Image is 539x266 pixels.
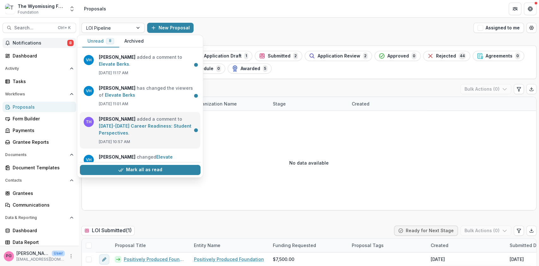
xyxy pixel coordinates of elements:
div: Proposal Tags [348,239,427,252]
span: 8 [109,39,111,43]
span: Rejected [436,53,456,59]
a: Payments [3,125,76,136]
div: The Wyomissing Foundation [18,3,65,9]
div: Data Report [13,239,71,245]
p: added a comment to . [99,54,197,68]
p: changed from [99,154,197,173]
span: Awarded [241,66,260,71]
button: Open table manager [526,23,536,33]
div: Payments [13,127,71,134]
div: Ctrl + K [57,24,72,31]
div: Pat Giles [6,254,12,258]
a: Elevate Berks [105,92,135,98]
span: Documents [5,153,67,157]
button: Ready for Next Stage [394,226,458,236]
div: Dashboard [13,227,71,234]
span: Application Review [318,53,360,59]
div: Organization Name [190,97,269,111]
button: Open Workflows [3,89,76,99]
span: 0 [216,65,221,72]
div: Form Builder [13,115,71,122]
span: Foundation [18,9,39,15]
span: Approved [387,53,409,59]
a: Form Builder [3,113,76,124]
button: Application Review2 [305,51,372,61]
div: Dashboard [13,52,71,59]
button: More [67,252,75,260]
button: Open Contacts [3,175,76,185]
button: Open entity switcher [68,3,76,15]
div: Entity Name [190,239,269,252]
div: Proposal Title [111,239,190,252]
span: $7,500.00 [273,256,294,263]
button: Bulk Actions (0) [460,84,511,94]
div: Created [348,97,427,111]
a: Grantees [3,188,76,198]
button: Open Activity [3,63,76,74]
button: Submitted2 [255,51,302,61]
button: Mark all as read [80,165,201,175]
a: Communications [3,200,76,210]
div: Entity Name [190,242,224,249]
div: Created [427,242,452,249]
div: Proposal Tags [348,242,387,249]
button: Export table data [526,84,536,94]
div: Proposals [13,104,71,110]
a: Positively Produced Foundation - 2025 - Letter of Intent [124,256,186,263]
div: Stage [269,100,290,107]
div: Proposals [84,5,106,12]
button: Rejected44 [423,51,470,61]
button: Assigned to me [473,23,524,33]
p: User [52,251,65,256]
span: 0 [515,52,520,59]
span: Agreements [486,53,512,59]
div: Funding Requested [269,239,348,252]
div: Created [427,239,506,252]
a: [DATE]-[DATE] Career Readiness: Student Perspectives [99,123,191,136]
button: Open Data & Reporting [3,213,76,223]
div: Stage [269,97,348,111]
a: Document Templates [3,162,76,173]
span: Search... [14,25,54,31]
img: The Wyomissing Foundation [5,4,15,14]
span: 0 [411,52,416,59]
button: Get Help [524,3,536,15]
div: Created [348,100,373,107]
span: 5 [263,65,267,72]
a: Grantee Reports [3,137,76,147]
div: Proposal Title [111,242,150,249]
a: Data Report [3,237,76,247]
button: Notifications8 [3,38,76,48]
span: Application Draft [204,53,242,59]
button: edit [99,254,109,264]
button: Search... [3,23,76,33]
button: Export table data [526,226,536,236]
button: Partners [509,3,521,15]
span: 8 [67,40,74,46]
div: Communications [13,202,71,208]
div: [DATE] [510,256,524,263]
a: Positively Produced Foundation [194,256,264,263]
a: Tasks [3,76,76,87]
nav: breadcrumb [81,4,109,13]
div: [DATE] [431,256,445,263]
div: Organization Name [190,100,241,107]
div: Grantees [13,190,71,196]
p: added a comment to . [99,116,197,136]
button: Edit table settings [514,226,524,236]
div: Document Templates [13,164,71,171]
span: Contacts [5,178,67,183]
a: Elevate Berks [99,61,129,67]
span: 44 [458,52,466,59]
div: Tasks [13,78,71,85]
button: Unread [82,35,119,47]
a: Dashboard [3,51,76,61]
div: Funding Requested [269,242,320,249]
span: Notifications [13,40,67,46]
span: Submitted [268,53,290,59]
